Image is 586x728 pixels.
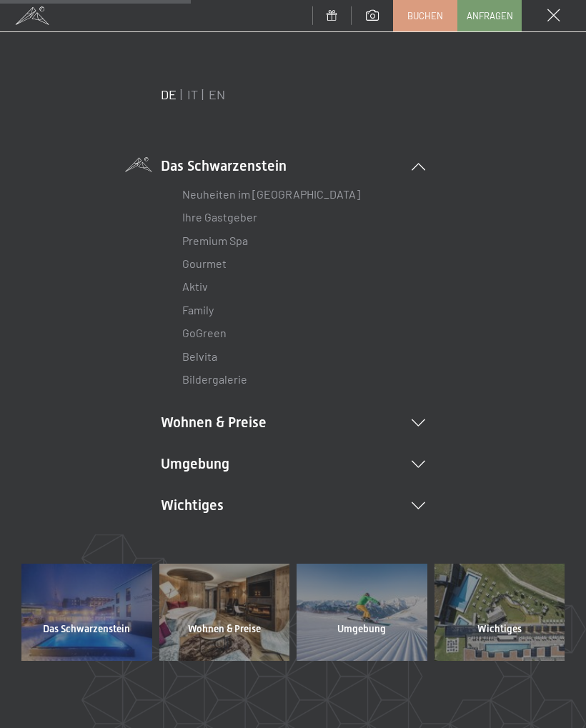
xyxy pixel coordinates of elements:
a: Bildergalerie [182,372,247,386]
a: Premium Spa [182,234,248,247]
span: Anfragen [467,9,513,22]
span: Das Schwarzenstein [43,622,130,637]
a: Anfragen [458,1,521,31]
a: Aktiv [182,279,208,293]
a: Gourmet [182,256,227,270]
a: Das Schwarzenstein Wellnesshotel Südtirol SCHWARZENSTEIN - Wellnessurlaub in den Alpen, Wandern u... [18,564,156,661]
span: Wohnen & Preise [188,622,261,637]
a: Wohnen & Preise Wellnesshotel Südtirol SCHWARZENSTEIN - Wellnessurlaub in den Alpen, Wandern und ... [156,564,294,661]
a: Umgebung Wellnesshotel Südtirol SCHWARZENSTEIN - Wellnessurlaub in den Alpen, Wandern und Wellness [293,564,431,661]
a: EN [209,86,225,102]
a: Family [182,303,214,316]
a: Neuheiten im [GEOGRAPHIC_DATA] [182,187,360,201]
a: GoGreen [182,326,227,339]
a: IT [187,86,198,102]
a: Belvita [182,349,217,363]
a: DE [161,86,177,102]
span: Buchen [407,9,443,22]
a: Wichtiges Wellnesshotel Südtirol SCHWARZENSTEIN - Wellnessurlaub in den Alpen, Wandern und Wellness [431,564,569,661]
a: Ihre Gastgeber [182,210,257,224]
span: Wichtiges [477,622,522,637]
span: Umgebung [337,622,386,637]
a: Buchen [394,1,457,31]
